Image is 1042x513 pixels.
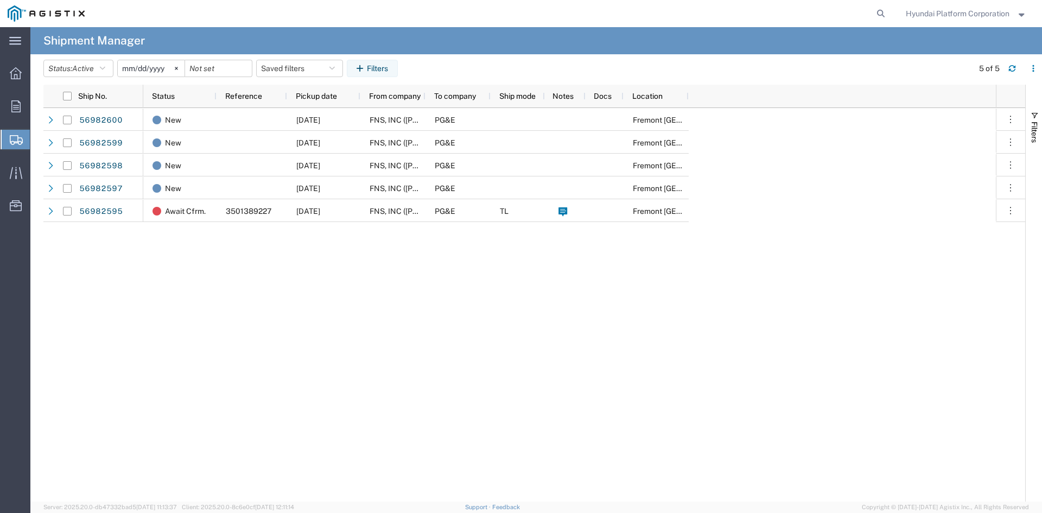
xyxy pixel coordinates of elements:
[256,60,343,77] button: Saved filters
[500,207,509,216] span: TL
[165,177,181,200] span: New
[347,60,398,77] button: Filters
[465,504,492,510] a: Support
[370,138,561,147] span: FNS, INC (Harmon)(C/O Hyundai Corporation)
[136,504,177,510] span: [DATE] 11:13:37
[370,207,561,216] span: FNS, INC (Harmon)(C/O Hyundai Corporation)
[862,503,1029,512] span: Copyright © [DATE]-[DATE] Agistix Inc., All Rights Reserved
[79,135,123,152] a: 56982599
[979,63,1000,74] div: 5 of 5
[43,60,113,77] button: Status:Active
[79,112,123,129] a: 56982600
[165,109,181,131] span: New
[296,138,320,147] span: 09/30/2025
[43,27,145,54] h4: Shipment Manager
[296,184,320,193] span: 09/30/2025
[633,207,741,216] span: Fremont DC
[435,116,455,124] span: PG&E
[78,92,107,100] span: Ship No.
[8,5,85,22] img: logo
[633,138,741,147] span: Fremont DC
[594,92,612,100] span: Docs
[633,116,741,124] span: Fremont DC
[906,8,1009,20] span: Hyundai Platform Corporation
[633,161,741,170] span: Fremont DC
[182,504,294,510] span: Client: 2025.20.0-8c6e0cf
[499,92,536,100] span: Ship mode
[435,207,455,216] span: PG&E
[72,64,94,73] span: Active
[296,92,337,100] span: Pickup date
[370,161,561,170] span: FNS, INC (Harmon)(C/O Hyundai Corporation)
[552,92,574,100] span: Notes
[296,161,320,170] span: 09/30/2025
[255,504,294,510] span: [DATE] 12:11:14
[152,92,175,100] span: Status
[165,154,181,177] span: New
[435,161,455,170] span: PG&E
[79,203,123,220] a: 56982595
[1030,122,1039,143] span: Filters
[905,7,1027,20] button: Hyundai Platform Corporation
[296,116,320,124] span: 09/30/2025
[225,92,262,100] span: Reference
[492,504,520,510] a: Feedback
[370,184,561,193] span: FNS, INC (Harmon)(C/O Hyundai Corporation)
[165,131,181,154] span: New
[632,92,663,100] span: Location
[185,60,252,77] input: Not set
[633,184,741,193] span: Fremont DC
[226,207,271,216] span: 3501389227
[435,184,455,193] span: PG&E
[296,207,320,216] span: 10/08/2025
[434,92,476,100] span: To company
[370,116,561,124] span: FNS, INC (Harmon)(C/O Hyundai Corporation)
[435,138,455,147] span: PG&E
[118,60,185,77] input: Not set
[79,157,123,175] a: 56982598
[43,504,177,510] span: Server: 2025.20.0-db47332bad5
[79,180,123,198] a: 56982597
[165,200,206,223] span: Await Cfrm.
[369,92,421,100] span: From company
